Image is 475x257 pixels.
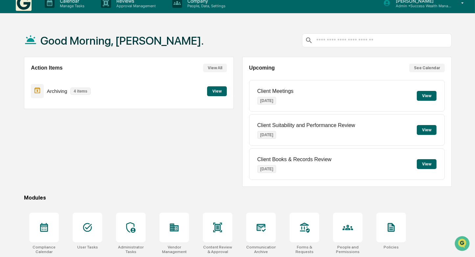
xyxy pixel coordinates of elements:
[54,82,82,89] span: Attestations
[257,97,276,105] p: [DATE]
[46,111,80,116] a: Powered byPylon
[159,245,189,254] div: Vendor Management
[31,65,62,71] h2: Action Items
[4,80,45,92] a: 🖐️Preclearance
[257,157,332,162] p: Client Books & Records Review
[24,195,452,201] div: Modules
[249,65,275,71] h2: Upcoming
[290,245,319,254] div: Forms & Requests
[55,4,88,8] p: Manage Tasks
[13,82,42,89] span: Preclearance
[48,83,53,88] div: 🗄️
[47,88,67,94] p: Archiving
[207,86,227,96] button: View
[7,50,18,62] img: 1746055101610-c473b297-6a78-478c-a979-82029cc54cd1
[257,165,276,173] p: [DATE]
[45,80,84,92] a: 🗄️Attestations
[65,111,80,116] span: Pylon
[22,50,108,56] div: Start new chat
[13,95,41,101] span: Data Lookup
[29,245,59,254] div: Compliance Calendar
[207,88,227,94] a: View
[391,4,452,8] p: Admin • Success Wealth Management
[257,88,294,94] p: Client Meetings
[7,13,120,24] p: How can we help?
[7,96,12,101] div: 🔎
[203,64,227,72] button: View All
[257,122,355,128] p: Client Suitability and Performance Review
[454,235,472,253] iframe: Open customer support
[203,245,232,254] div: Content Review & Approval
[111,4,159,8] p: Approval Management
[4,92,44,104] a: 🔎Data Lookup
[257,131,276,139] p: [DATE]
[77,245,98,249] div: User Tasks
[333,245,363,254] div: People and Permissions
[417,125,437,135] button: View
[246,245,276,254] div: Communications Archive
[7,83,12,88] div: 🖐️
[70,88,90,95] p: 4 items
[409,64,445,72] button: See Calendar
[417,159,437,169] button: View
[22,56,83,62] div: We're available if you need us!
[40,34,204,47] h1: Good Morning, [PERSON_NAME].
[116,245,146,254] div: Administrator Tasks
[17,30,108,36] input: Clear
[417,91,437,101] button: View
[112,52,120,60] button: Start new chat
[384,245,399,249] div: Policies
[182,4,229,8] p: People, Data, Settings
